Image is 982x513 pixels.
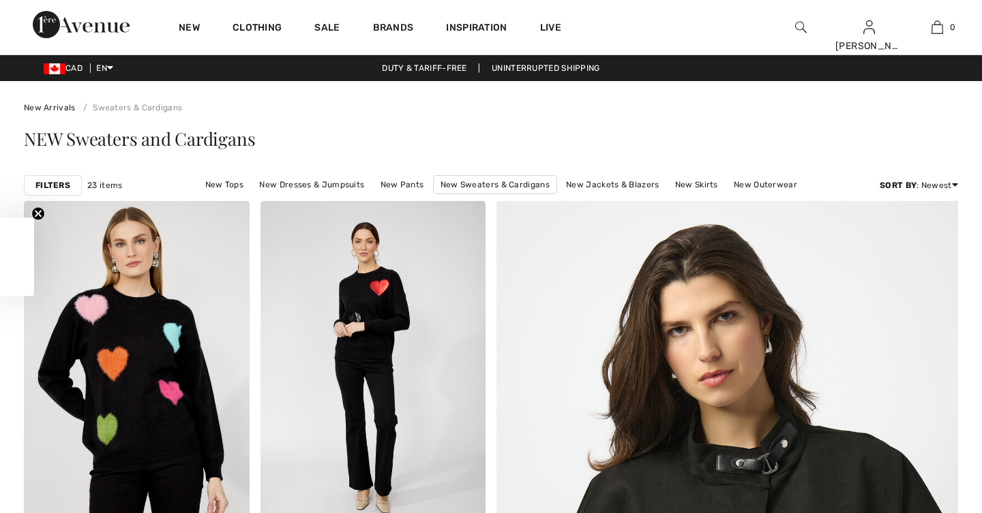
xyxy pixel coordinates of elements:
[44,63,88,73] span: CAD
[35,179,70,191] strong: Filters
[863,20,875,33] a: Sign In
[727,176,804,193] a: New Outerwear
[223,216,235,227] img: heart_black_full.svg
[880,181,917,190] strong: Sort By
[96,63,113,73] span: EN
[835,39,902,53] div: [PERSON_NAME]
[459,216,471,227] img: heart_black_full.svg
[233,22,282,36] a: Clothing
[44,63,65,74] img: Canadian Dollar
[374,176,431,193] a: New Pants
[198,176,250,193] a: New Tops
[540,20,561,35] a: Live
[795,19,807,35] img: search the website
[950,21,955,33] span: 0
[433,175,557,194] a: New Sweaters & Cardigans
[314,22,340,36] a: Sale
[932,19,943,35] img: My Bag
[24,127,255,151] span: NEW Sweaters and Cardigans
[863,19,875,35] img: My Info
[446,22,507,36] span: Inspiration
[24,103,76,112] a: New Arrivals
[932,216,944,227] img: heart_black_full.svg
[179,22,200,36] a: New
[31,206,45,220] button: Close teaser
[33,11,130,38] img: 1ère Avenue
[559,176,666,193] a: New Jackets & Blazers
[87,179,122,191] span: 23 items
[668,176,725,193] a: New Skirts
[78,103,182,112] a: Sweaters & Cardigans
[880,179,958,191] div: : Newest
[373,22,414,36] a: Brands
[252,176,371,193] a: New Dresses & Jumpsuits
[904,19,970,35] a: 0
